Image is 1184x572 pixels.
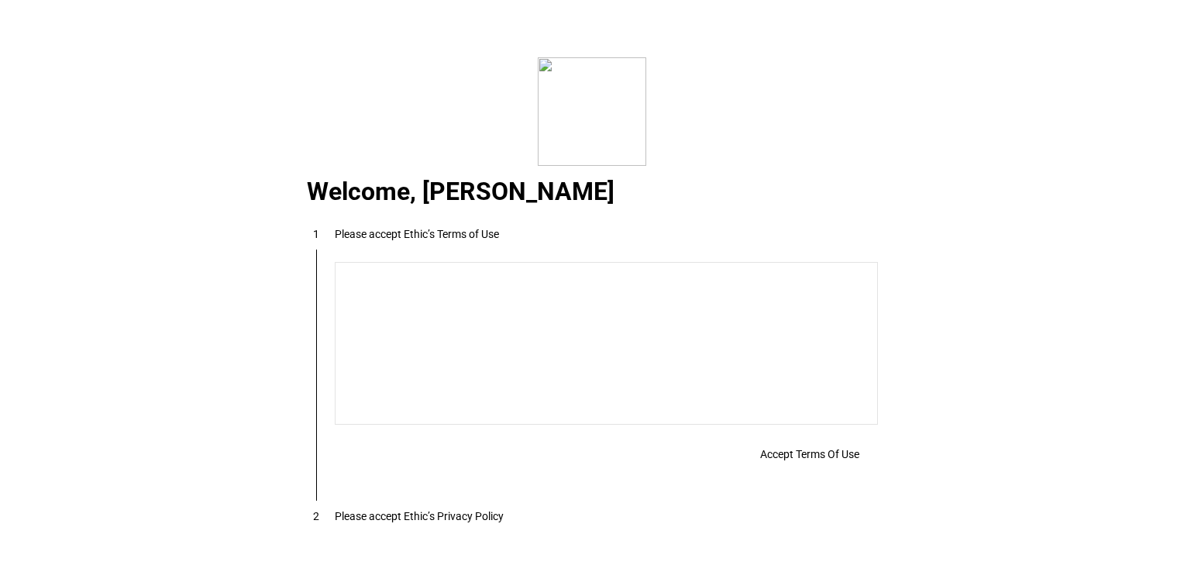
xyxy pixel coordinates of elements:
[538,57,646,166] img: corporate.svg
[313,228,319,240] span: 1
[288,184,897,202] div: Welcome, [PERSON_NAME]
[313,510,319,522] span: 2
[335,228,499,240] div: Please accept Ethic’s Terms of Use
[335,510,504,522] div: Please accept Ethic’s Privacy Policy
